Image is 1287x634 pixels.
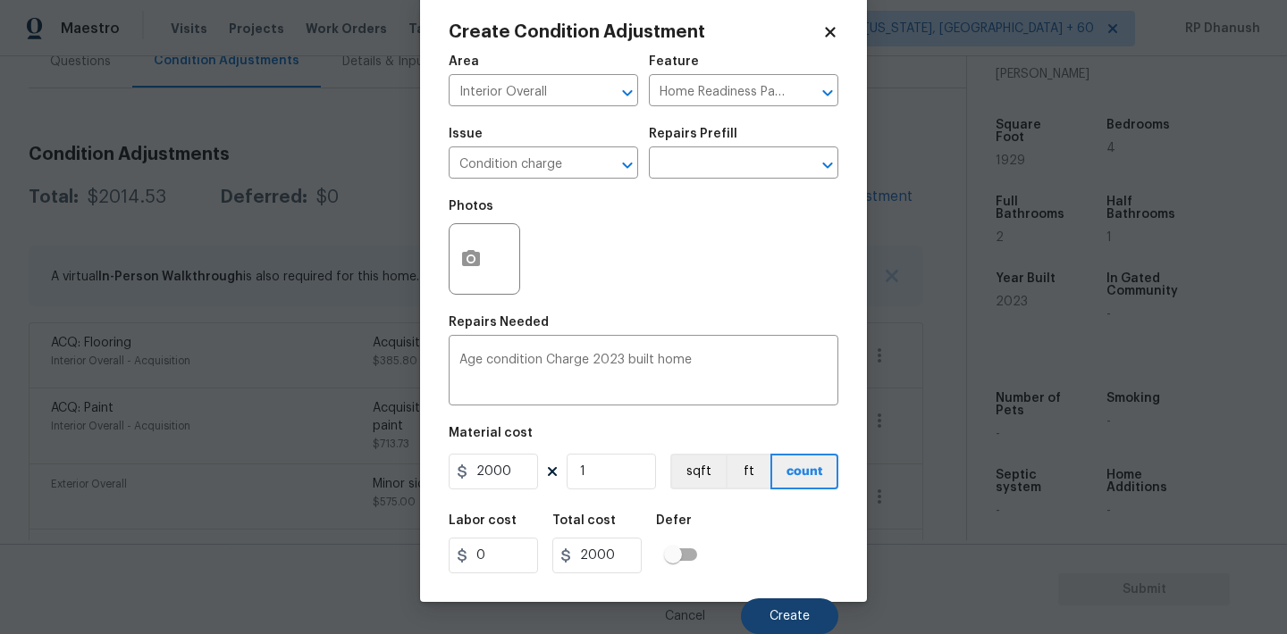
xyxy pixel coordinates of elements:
[459,354,828,391] textarea: Age condition Charge 2023 built home
[615,80,640,105] button: Open
[552,514,616,527] h5: Total cost
[665,610,705,623] span: Cancel
[449,55,479,68] h5: Area
[815,153,840,178] button: Open
[449,23,822,41] h2: Create Condition Adjustment
[656,514,692,527] h5: Defer
[741,598,838,634] button: Create
[615,153,640,178] button: Open
[449,200,493,213] h5: Photos
[726,454,770,489] button: ft
[649,55,699,68] h5: Feature
[770,454,838,489] button: count
[670,454,726,489] button: sqft
[449,128,483,140] h5: Issue
[770,610,810,623] span: Create
[649,128,737,140] h5: Repairs Prefill
[636,598,734,634] button: Cancel
[449,316,549,329] h5: Repairs Needed
[449,514,517,527] h5: Labor cost
[815,80,840,105] button: Open
[449,427,533,439] h5: Material cost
